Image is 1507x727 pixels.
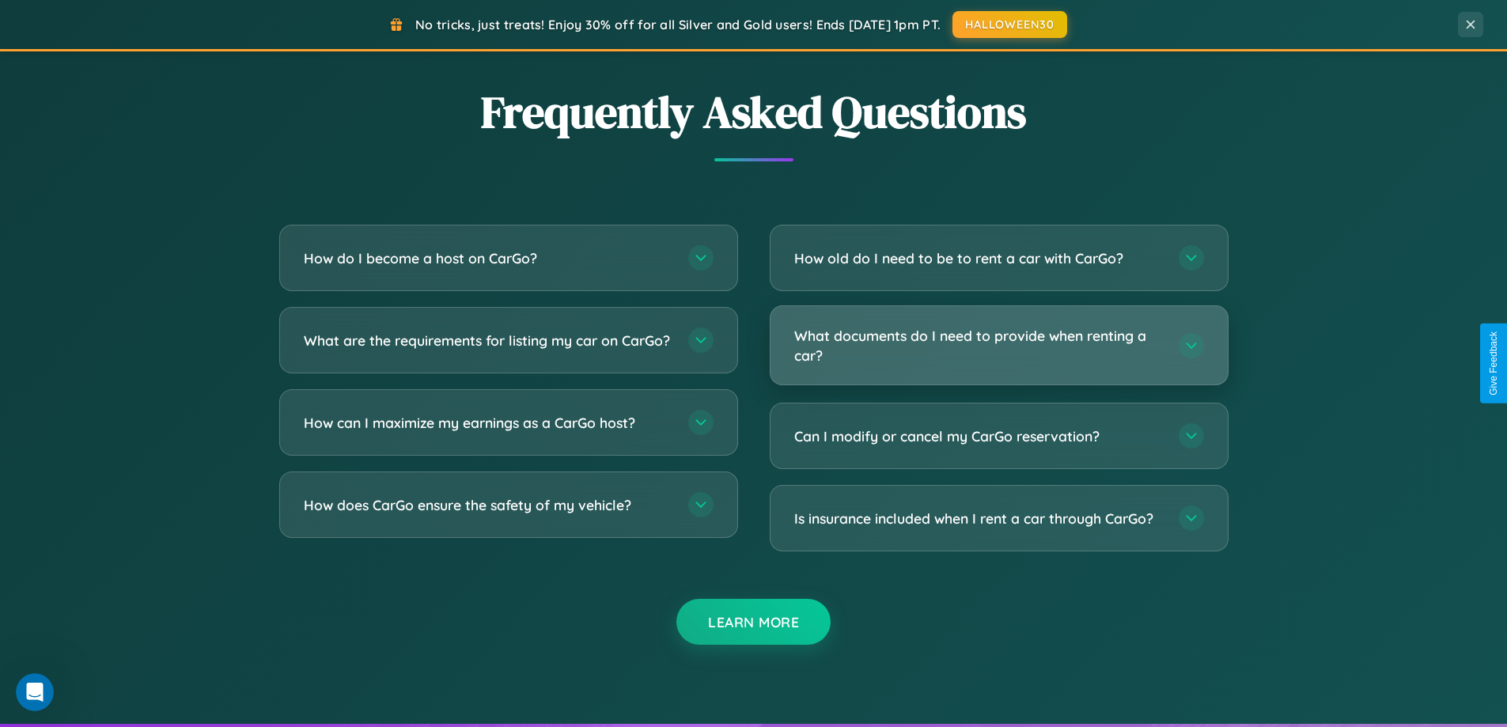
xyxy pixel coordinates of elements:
[304,248,672,268] h3: How do I become a host on CarGo?
[676,599,831,645] button: Learn More
[952,11,1067,38] button: HALLOWEEN30
[16,673,54,711] iframe: Intercom live chat
[794,248,1163,268] h3: How old do I need to be to rent a car with CarGo?
[304,331,672,350] h3: What are the requirements for listing my car on CarGo?
[794,509,1163,528] h3: Is insurance included when I rent a car through CarGo?
[304,495,672,515] h3: How does CarGo ensure the safety of my vehicle?
[1488,331,1499,396] div: Give Feedback
[279,81,1229,142] h2: Frequently Asked Questions
[794,326,1163,365] h3: What documents do I need to provide when renting a car?
[304,413,672,433] h3: How can I maximize my earnings as a CarGo host?
[415,17,941,32] span: No tricks, just treats! Enjoy 30% off for all Silver and Gold users! Ends [DATE] 1pm PT.
[794,426,1163,446] h3: Can I modify or cancel my CarGo reservation?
